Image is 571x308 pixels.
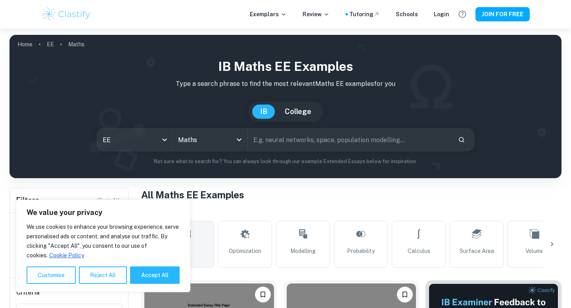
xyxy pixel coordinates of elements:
div: EE [97,129,172,151]
button: Please log in to bookmark exemplars [397,287,413,302]
p: Review [303,10,330,19]
a: Tutoring [349,10,380,19]
span: Probability [347,247,375,255]
a: Cookie Policy [49,252,84,259]
button: Accept All [130,266,180,284]
button: Help and Feedback [456,8,469,21]
a: Schools [396,10,418,19]
p: We value your privacy [27,208,180,217]
p: Not sure what to search for? You can always look through our example Extended Essays below for in... [16,158,555,165]
span: Surface Area [460,247,494,255]
p: Maths [68,40,84,49]
button: IB [252,105,275,119]
h6: Criteria [16,288,40,297]
h6: Filters [16,195,39,206]
input: E.g. neural networks, space, population modelling... [248,129,452,151]
p: Exemplars [250,10,287,19]
button: College [277,105,319,119]
a: EE [47,39,54,50]
h6: Topic [141,208,561,218]
button: Please log in to bookmark exemplars [255,287,271,302]
button: Open [234,134,245,145]
div: We value your privacy [16,200,190,292]
a: Home [17,39,33,50]
h1: All Maths EE Examples [141,188,561,202]
button: Search [455,133,468,146]
button: JOIN FOR FREE [475,7,530,21]
img: profile cover [10,35,561,178]
span: Volume [525,247,544,255]
h1: IB Maths EE examples [16,57,555,76]
span: Modelling [290,247,316,255]
span: Calculus [408,247,430,255]
button: Reject All [79,266,127,284]
button: Customise [27,266,76,284]
span: Optimization [229,247,261,255]
p: Type a search phrase to find the most relevant Maths EE examples for you [16,79,555,89]
p: We use cookies to enhance your browsing experience, serve personalised ads or content, and analys... [27,222,180,260]
a: Login [434,10,449,19]
img: Clastify logo [41,6,92,22]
